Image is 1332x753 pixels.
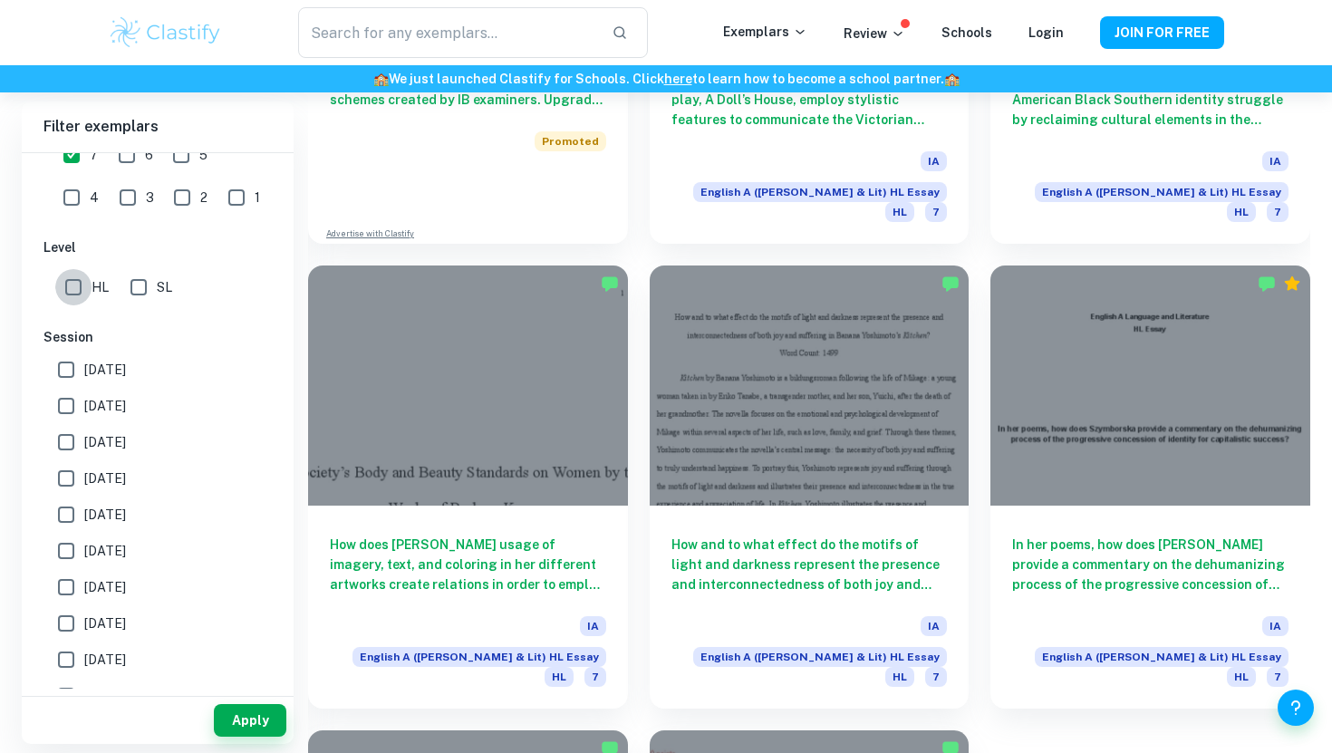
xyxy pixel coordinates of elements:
h6: How does [PERSON_NAME] usage of imagery, text, and coloring in her different artworks create rela... [330,535,606,594]
span: English A ([PERSON_NAME] & Lit) HL Essay [352,647,606,667]
span: HL [885,202,914,222]
span: 1 [255,188,260,208]
span: [DATE] [84,541,126,561]
button: Help and Feedback [1278,690,1314,726]
h6: Filter exemplars [22,101,294,152]
span: [DATE] [84,505,126,525]
span: 7 [1267,202,1289,222]
span: IA [1262,616,1289,636]
span: IA [580,616,606,636]
span: [DATE] [84,432,126,452]
h6: How does [PERSON_NAME] portray the American Black Southern identity struggle by reclaiming cultur... [1012,70,1289,130]
span: 2 [200,188,208,208]
img: Marked [601,275,619,293]
span: English A ([PERSON_NAME] & Lit) HL Essay [693,182,947,202]
a: Schools [941,25,992,40]
span: [DATE] [84,613,126,633]
a: How does [PERSON_NAME] usage of imagery, text, and coloring in her different artworks create rela... [308,265,628,708]
span: [DATE] [84,650,126,670]
span: IA [921,151,947,171]
span: 7 [1267,667,1289,687]
p: Exemplars [723,22,807,42]
h6: In what ways does [PERSON_NAME], in his play, A Doll’s House, employ stylistic features to commun... [671,70,948,130]
span: 3 [146,188,154,208]
span: HL [1227,202,1256,222]
span: IA [1262,151,1289,171]
a: In her poems, how does [PERSON_NAME] provide a commentary on the dehumanizing process of the prog... [990,265,1310,708]
span: Promoted [535,131,606,151]
span: English A ([PERSON_NAME] & Lit) HL Essay [693,647,947,667]
span: 5 [199,145,208,165]
span: [DATE] [84,468,126,488]
span: 🏫 [944,72,960,86]
span: HL [92,277,109,297]
input: Search for any exemplars... [298,7,597,58]
span: 7 [925,202,947,222]
span: [DATE] [84,396,126,416]
span: IA [921,616,947,636]
a: Advertise with Clastify [326,227,414,240]
span: 🏫 [373,72,389,86]
span: HL [1227,667,1256,687]
span: [DATE] [84,577,126,597]
button: JOIN FOR FREE [1100,16,1224,49]
span: 7 [925,667,947,687]
h6: We just launched Clastify for Schools. Click to learn how to become a school partner. [4,69,1328,89]
span: English A ([PERSON_NAME] & Lit) HL Essay [1035,647,1289,667]
span: 7 [584,667,606,687]
span: HL [885,667,914,687]
h6: How and to what effect do the motifs of light and darkness represent the presence and interconnec... [671,535,948,594]
img: Clastify logo [108,14,223,51]
span: English A ([PERSON_NAME] & Lit) HL Essay [1035,182,1289,202]
h6: Level [43,237,272,257]
span: [DATE] [84,686,126,706]
img: Marked [941,275,960,293]
button: Apply [214,704,286,737]
span: 4 [90,188,99,208]
a: How and to what effect do the motifs of light and darkness represent the presence and interconnec... [650,265,970,708]
a: here [664,72,692,86]
span: 7 [90,145,98,165]
span: SL [157,277,172,297]
h6: In her poems, how does [PERSON_NAME] provide a commentary on the dehumanizing process of the prog... [1012,535,1289,594]
span: HL [545,667,574,687]
div: Premium [1283,275,1301,293]
a: Login [1028,25,1064,40]
p: Review [844,24,905,43]
img: Marked [1258,275,1276,293]
h6: Session [43,327,272,347]
span: 6 [145,145,153,165]
span: [DATE] [84,360,126,380]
